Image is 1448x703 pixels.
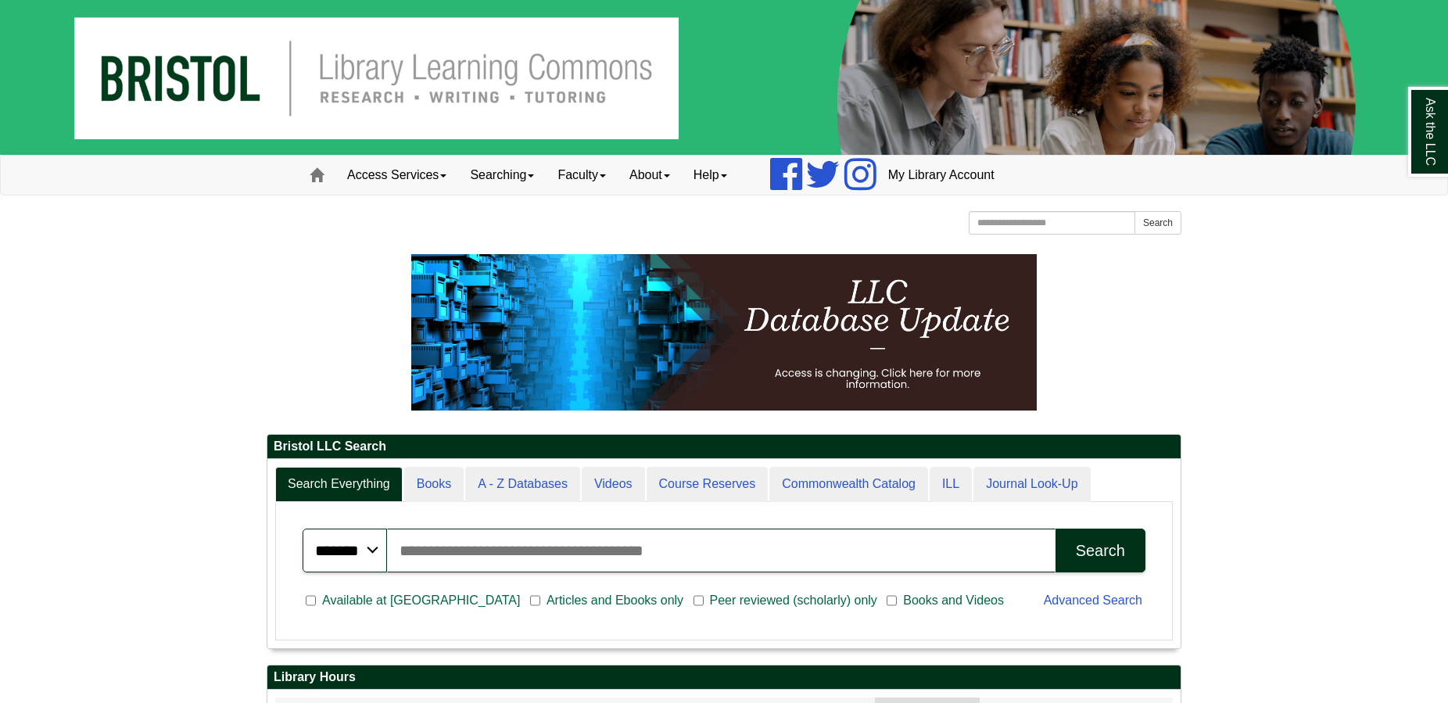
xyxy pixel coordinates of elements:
a: Commonwealth Catalog [769,467,928,502]
a: Books [404,467,464,502]
a: Search Everything [275,467,403,502]
a: Videos [582,467,645,502]
h2: Bristol LLC Search [267,435,1181,459]
button: Search [1056,529,1145,572]
input: Peer reviewed (scholarly) only [694,594,704,608]
a: Access Services [335,156,458,195]
div: Search [1076,542,1125,560]
h2: Library Hours [267,665,1181,690]
a: A - Z Databases [465,467,580,502]
a: Journal Look-Up [973,467,1090,502]
img: HTML tutorial [411,254,1037,411]
a: Advanced Search [1044,594,1142,607]
input: Books and Videos [887,594,897,608]
a: My Library Account [876,156,1006,195]
a: ILL [930,467,972,502]
a: Help [682,156,739,195]
input: Available at [GEOGRAPHIC_DATA] [306,594,316,608]
span: Books and Videos [897,591,1010,610]
a: Course Reserves [647,467,769,502]
input: Articles and Ebooks only [530,594,540,608]
span: Articles and Ebooks only [540,591,690,610]
a: About [618,156,682,195]
a: Searching [458,156,546,195]
span: Peer reviewed (scholarly) only [704,591,883,610]
a: Faculty [546,156,618,195]
button: Search [1134,211,1181,235]
span: Available at [GEOGRAPHIC_DATA] [316,591,526,610]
